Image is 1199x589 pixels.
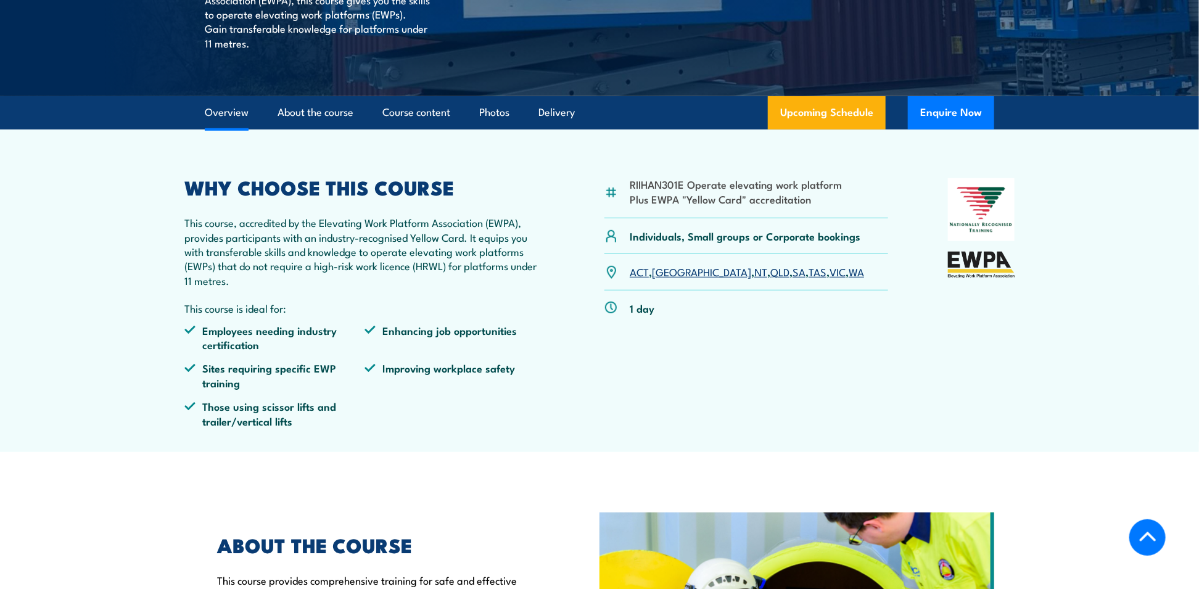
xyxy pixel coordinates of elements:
a: TAS [809,264,826,279]
a: WA [849,264,864,279]
button: Enquire Now [908,96,994,130]
a: About the course [278,96,353,129]
a: ACT [630,264,649,279]
p: This course, accredited by the Elevating Work Platform Association (EWPA), provides participants ... [184,215,545,287]
li: Employees needing industry certification [184,323,365,352]
p: 1 day [630,301,654,315]
p: This course is ideal for: [184,301,545,315]
p: , , , , , , , [630,265,864,279]
a: Overview [205,96,249,129]
p: Individuals, Small groups or Corporate bookings [630,229,860,243]
li: Enhancing job opportunities [365,323,545,352]
li: Plus EWPA "Yellow Card" accreditation [630,192,842,206]
li: RIIHAN301E Operate elevating work platform [630,177,842,191]
a: VIC [830,264,846,279]
a: NT [754,264,767,279]
a: QLD [770,264,789,279]
a: [GEOGRAPHIC_DATA] [652,264,751,279]
a: Delivery [538,96,575,129]
li: Sites requiring specific EWP training [184,361,365,390]
a: Photos [479,96,509,129]
h2: ABOUT THE COURSE [217,536,543,553]
li: Improving workplace safety [365,361,545,390]
img: EWPA [948,252,1015,278]
a: SA [793,264,806,279]
a: Course content [382,96,450,129]
img: Nationally Recognised Training logo. [948,178,1015,241]
li: Those using scissor lifts and trailer/vertical lifts [184,399,365,428]
a: Upcoming Schedule [768,96,886,130]
h2: WHY CHOOSE THIS COURSE [184,178,545,196]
